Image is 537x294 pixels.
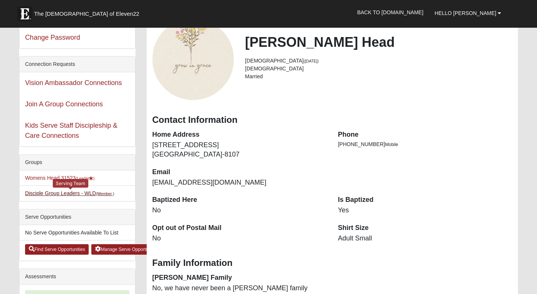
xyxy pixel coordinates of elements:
a: Disciple Group Leaders - WLD(Member ) [25,190,114,196]
dt: Shirt Size [338,223,512,233]
span: The [DEMOGRAPHIC_DATA] of Eleven22 [34,10,139,18]
div: Serving Team [53,179,88,188]
a: Change Password [25,34,80,41]
a: Kids Serve Staff Discipleship & Care Connections [25,122,118,139]
a: Back to [DOMAIN_NAME] [351,3,429,22]
a: Manage Serve Opportunities [91,244,163,255]
a: View Fullsize Photo [152,18,234,100]
a: Womens Head 31523(Leader) [25,175,95,181]
dd: [EMAIL_ADDRESS][DOMAIN_NAME] [152,178,327,188]
dd: No, we have never been a [PERSON_NAME] family [152,284,327,293]
li: Married [245,73,512,81]
dd: [STREET_ADDRESS] [GEOGRAPHIC_DATA]-8107 [152,140,327,160]
li: [DEMOGRAPHIC_DATA] [245,57,512,65]
small: (Member ) [96,191,114,196]
li: [DEMOGRAPHIC_DATA] [245,65,512,73]
div: Connection Requests [19,57,135,72]
li: No Serve Opportunities Available To List [19,225,135,240]
dt: Email [152,167,327,177]
span: Mobile [385,142,398,147]
a: Find Serve Opportunities [25,244,89,255]
dd: No [152,234,327,243]
dd: No [152,206,327,215]
small: (Leader ) [76,176,95,181]
dt: Baptized Here [152,195,327,205]
h3: Family Information [152,258,512,269]
div: Groups [19,155,135,170]
h2: [PERSON_NAME] Head [245,34,512,50]
div: Serve Opportunities [19,209,135,225]
dd: Yes [338,206,512,215]
a: Hello [PERSON_NAME] [429,4,507,22]
a: The [DEMOGRAPHIC_DATA] of Eleven22 [13,3,163,21]
small: ([DATE]) [303,59,318,63]
dt: Home Address [152,130,327,140]
dt: [PERSON_NAME] Family [152,273,327,283]
dd: Adult Small [338,234,512,243]
dt: Opt out of Postal Mail [152,223,327,233]
div: Assessments [19,269,135,285]
a: Join A Group Connections [25,100,103,108]
li: [PHONE_NUMBER] [338,140,512,148]
img: Eleven22 logo [17,6,32,21]
a: Vision Ambassador Connections [25,79,122,87]
span: Hello [PERSON_NAME] [434,10,496,16]
dt: Phone [338,130,512,140]
dt: Is Baptized [338,195,512,205]
h3: Contact Information [152,115,512,125]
